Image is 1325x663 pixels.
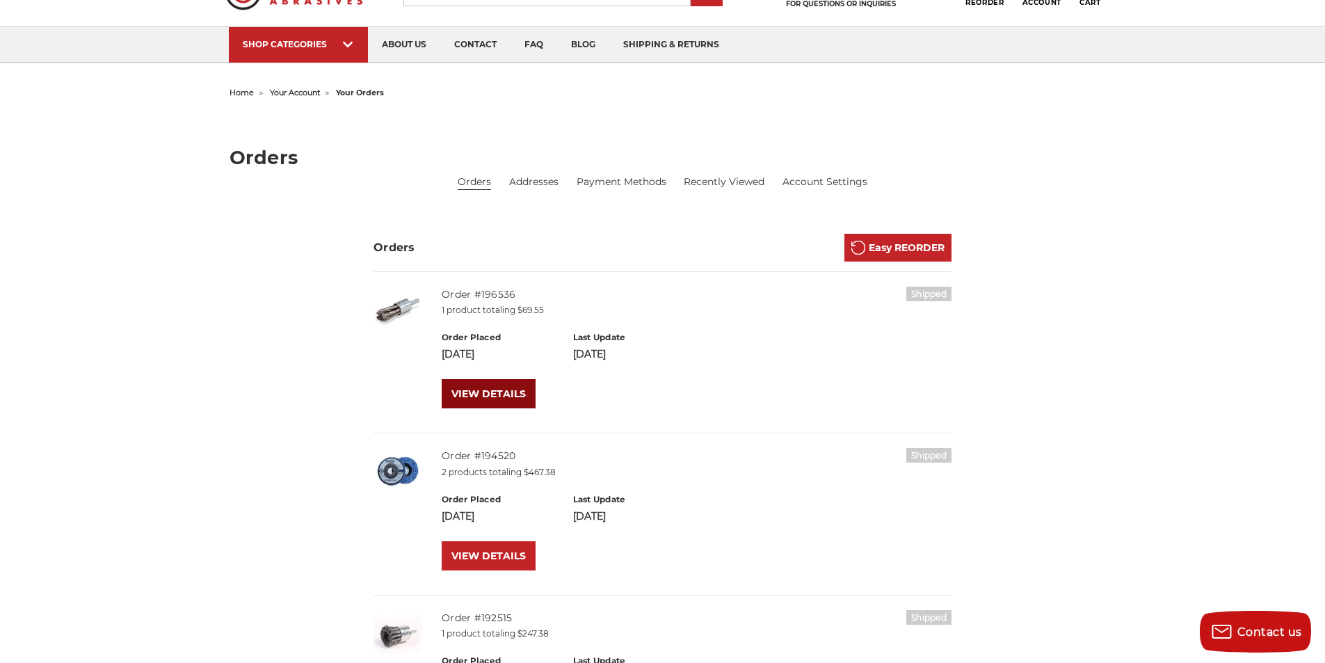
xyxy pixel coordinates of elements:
[442,466,951,479] p: 2 products totaling $467.38
[442,288,515,301] a: Order #196536
[442,612,512,624] a: Order #192515
[230,88,254,97] a: home
[573,493,689,506] h6: Last Update
[906,448,951,463] h6: Shipped
[573,331,689,344] h6: Last Update
[270,88,320,97] a: your account
[684,175,764,189] a: Recently Viewed
[442,348,474,360] span: [DATE]
[442,449,515,462] a: Order #194520
[374,610,422,659] img: Knotted End Brush
[573,348,606,360] span: [DATE]
[844,234,951,262] a: Easy REORDER
[442,331,558,344] h6: Order Placed
[440,27,511,63] a: contact
[573,510,606,522] span: [DATE]
[1237,625,1302,639] span: Contact us
[906,287,951,301] h6: Shipped
[442,510,474,522] span: [DATE]
[230,148,1096,167] h1: Orders
[1200,611,1311,653] button: Contact us
[442,541,536,570] a: VIEW DETAILS
[336,88,384,97] span: your orders
[906,610,951,625] h6: Shipped
[368,27,440,63] a: about us
[782,175,867,189] a: Account Settings
[442,304,951,317] p: 1 product totaling $69.55
[374,239,415,256] h3: Orders
[577,175,666,189] a: Payment Methods
[243,39,354,49] div: SHOP CATEGORIES
[442,379,536,408] a: VIEW DETAILS
[557,27,609,63] a: blog
[442,628,951,640] p: 1 product totaling $247.38
[458,175,491,190] li: Orders
[374,287,422,335] img: Twist Knot End Brush
[511,27,557,63] a: faq
[509,175,559,189] a: Addresses
[609,27,733,63] a: shipping & returns
[442,493,558,506] h6: Order Placed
